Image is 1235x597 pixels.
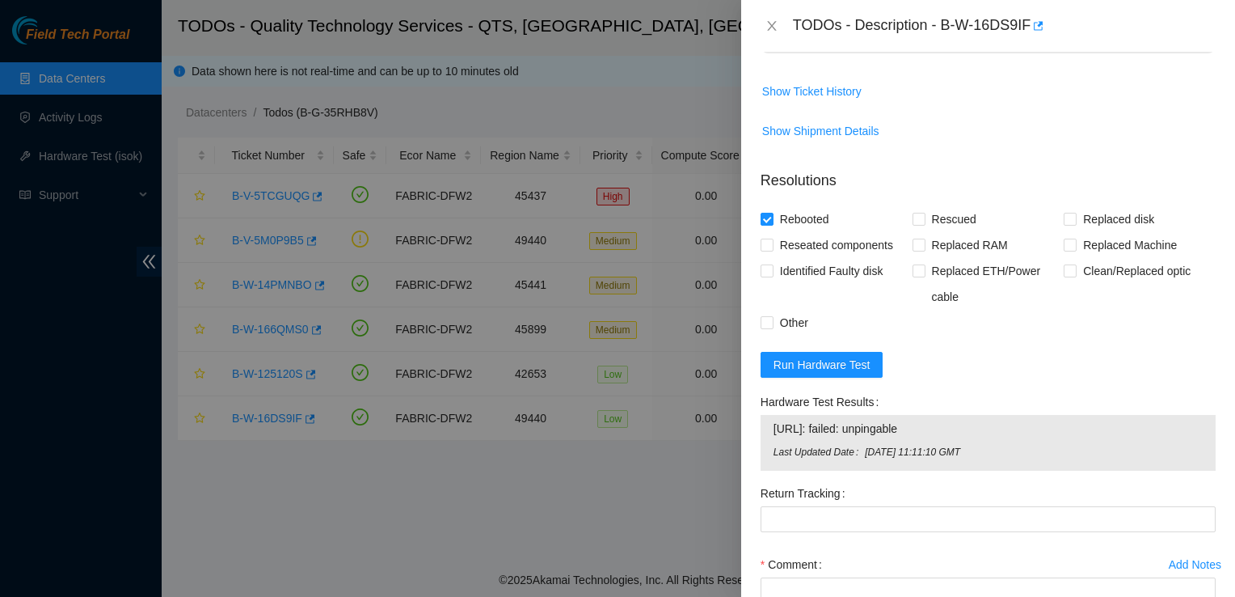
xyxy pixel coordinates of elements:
[773,356,870,374] span: Run Hardware Test
[865,445,1203,460] span: [DATE] 11:11:10 GMT
[762,83,862,100] span: Show Ticket History
[1077,206,1161,232] span: Replaced disk
[773,206,836,232] span: Rebooted
[1077,232,1183,258] span: Replaced Machine
[773,232,900,258] span: Reseated components
[773,445,865,460] span: Last Updated Date
[925,232,1014,258] span: Replaced RAM
[773,258,890,284] span: Identified Faulty disk
[761,506,1216,532] input: Return Tracking
[793,13,1216,39] div: TODOs - Description - B-W-16DS9IF
[773,310,815,336] span: Other
[761,118,880,144] button: Show Shipment Details
[761,157,1216,192] p: Resolutions
[761,352,883,378] button: Run Hardware Test
[761,19,783,34] button: Close
[773,420,1203,438] span: [URL]: failed: unpingable
[761,78,862,104] button: Show Ticket History
[762,122,879,140] span: Show Shipment Details
[765,19,778,32] span: close
[925,206,983,232] span: Rescued
[925,258,1064,310] span: Replaced ETH/Power cable
[761,552,828,578] label: Comment
[761,481,852,506] label: Return Tracking
[1168,552,1222,578] button: Add Notes
[1169,559,1221,570] div: Add Notes
[761,389,885,415] label: Hardware Test Results
[1077,258,1197,284] span: Clean/Replaced optic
